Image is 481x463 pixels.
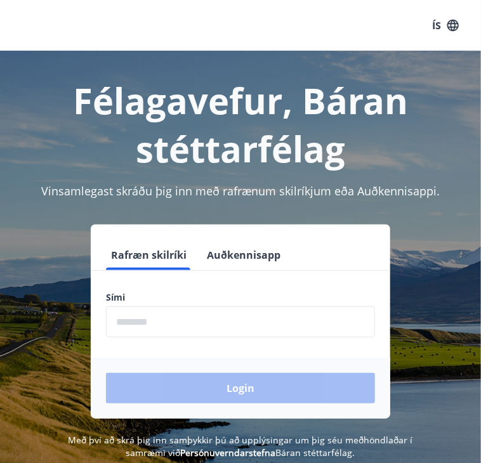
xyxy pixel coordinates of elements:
[106,291,375,304] label: Sími
[425,14,466,37] button: ÍS
[41,183,440,199] span: Vinsamlegast skráðu þig inn með rafrænum skilríkjum eða Auðkennisappi.
[106,240,192,270] button: Rafræn skilríki
[69,434,413,459] span: Með því að skrá þig inn samþykkir þú að upplýsingar um þig séu meðhöndlaðar í samræmi við Báran s...
[202,240,286,270] button: Auðkennisapp
[15,76,466,173] h1: Félagavefur, Báran stéttarfélag
[181,447,276,459] a: Persónuverndarstefna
